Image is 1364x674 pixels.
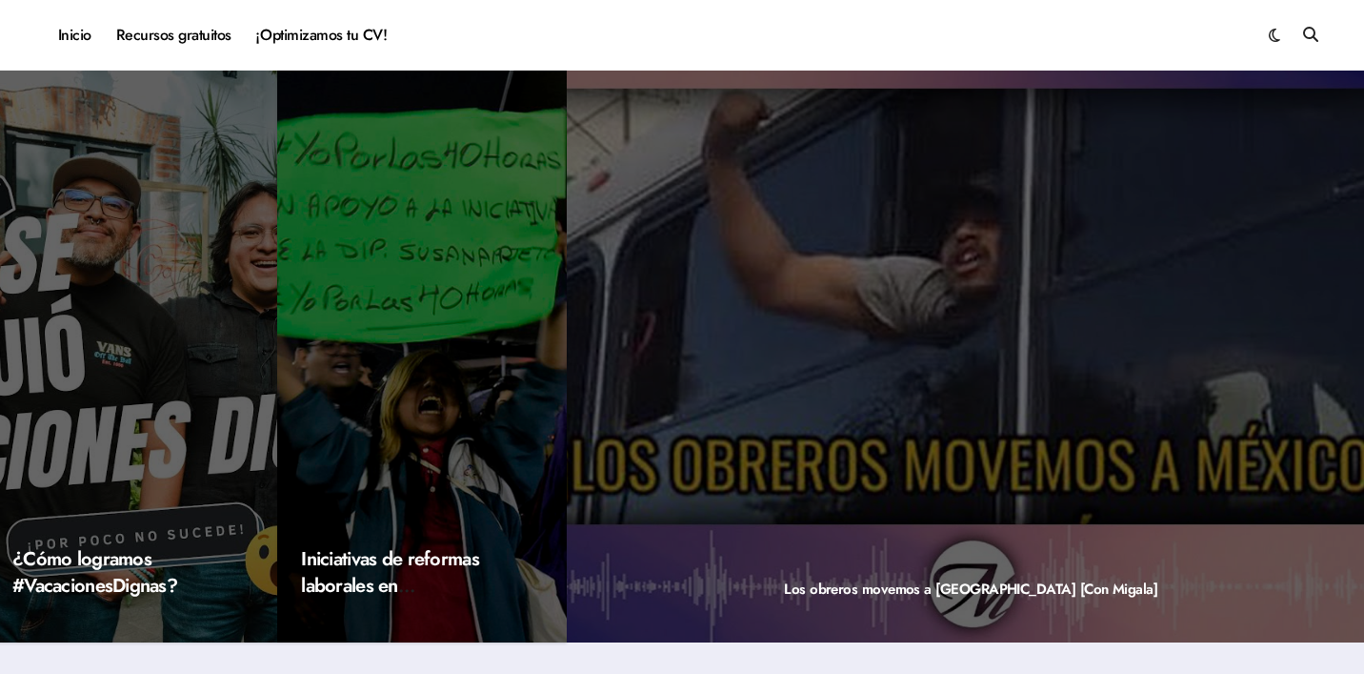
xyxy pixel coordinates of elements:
a: ¿Cómo logramos #VacacionesDignas? [12,545,177,600]
a: Recursos gratuitos [104,10,244,61]
a: Iniciativas de reformas laborales en [GEOGRAPHIC_DATA] (2023) [301,545,486,653]
a: Inicio [46,10,104,61]
a: ¡Optimizamos tu CV! [244,10,399,61]
a: Los obreros movemos a [GEOGRAPHIC_DATA] [Con Migala] [784,579,1157,600]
